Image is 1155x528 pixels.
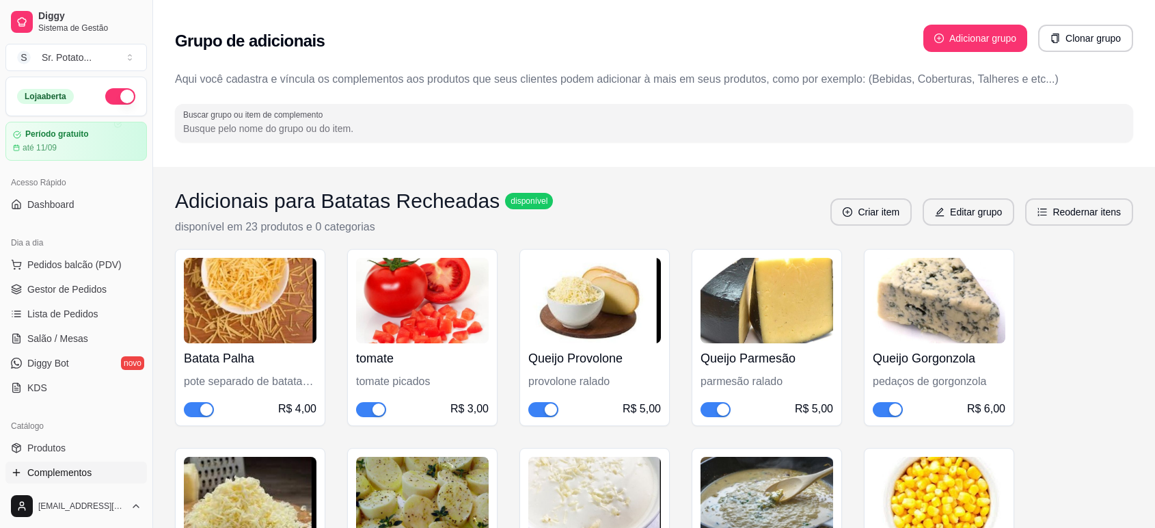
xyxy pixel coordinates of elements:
div: pedaços de gorgonzola [873,373,1005,390]
div: R$ 4,00 [278,401,316,417]
div: R$ 6,00 [967,401,1005,417]
div: Sr. Potato ... [42,51,92,64]
span: Sistema de Gestão [38,23,141,34]
span: Gestor de Pedidos [27,282,107,296]
a: Produtos [5,437,147,459]
div: provolone ralado [528,373,661,390]
img: product-image [528,258,661,343]
a: DiggySistema de Gestão [5,5,147,38]
span: copy [1050,34,1060,43]
img: product-image [356,258,489,343]
button: copyClonar grupo [1038,25,1133,52]
div: R$ 3,00 [450,401,489,417]
span: Produtos [27,441,66,455]
img: product-image [701,258,833,343]
button: editEditar grupo [923,198,1014,226]
div: R$ 5,00 [795,401,833,417]
span: disponível [508,196,550,207]
div: Loja aberta [17,89,74,104]
a: Salão / Mesas [5,328,147,349]
input: Buscar grupo ou item de complemento [183,122,1125,135]
h4: Queijo Parmesão [701,349,833,368]
button: plus-circleCriar item [830,198,912,226]
img: product-image [873,258,1005,343]
button: Select a team [5,44,147,71]
span: plus-circle [843,207,852,217]
button: Pedidos balcão (PDV) [5,254,147,276]
div: tomate picados [356,373,489,390]
button: Alterar Status [105,88,135,105]
h2: Grupo de adicionais [175,30,325,52]
a: Período gratuitoaté 11/09 [5,122,147,161]
div: Dia a dia [5,232,147,254]
article: até 11/09 [23,142,57,153]
article: Período gratuito [25,129,89,140]
span: S [17,51,31,64]
a: Diggy Botnovo [5,352,147,374]
span: Pedidos balcão (PDV) [27,258,122,272]
span: edit [935,207,945,217]
span: Salão / Mesas [27,332,88,345]
h4: tomate [356,349,489,368]
a: Lista de Pedidos [5,303,147,325]
h4: Queijo Provolone [528,349,661,368]
span: Lista de Pedidos [27,307,98,321]
button: [EMAIL_ADDRESS][DOMAIN_NAME] [5,490,147,523]
h3: Adicionais para Batatas Recheadas [175,189,500,213]
a: Complementos [5,462,147,484]
p: disponível em 23 produtos e 0 categorias [175,219,553,235]
div: Catálogo [5,415,147,437]
div: R$ 5,00 [623,401,661,417]
span: KDS [27,381,47,395]
a: KDS [5,377,147,399]
p: Aqui você cadastra e víncula os complementos aos produtos que seus clientes podem adicionar à mai... [175,71,1133,88]
a: Dashboard [5,194,147,215]
div: parmesão ralado [701,373,833,390]
h4: Batata Palha [184,349,316,368]
label: Buscar grupo ou item de complemento [183,109,327,120]
span: Complementos [27,466,92,479]
div: Acesso Rápido [5,172,147,194]
span: Diggy [38,10,141,23]
button: ordered-listReodernar itens [1025,198,1133,226]
span: plus-circle [934,34,944,43]
span: Diggy Bot [27,356,69,370]
span: [EMAIL_ADDRESS][DOMAIN_NAME] [38,501,125,512]
span: ordered-list [1037,207,1047,217]
a: Gestor de Pedidos [5,278,147,300]
div: pote separado de batata palha [184,373,316,390]
span: Dashboard [27,198,74,211]
h4: Queijo Gorgonzola [873,349,1005,368]
button: plus-circleAdicionar grupo [923,25,1027,52]
img: product-image [184,258,316,343]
